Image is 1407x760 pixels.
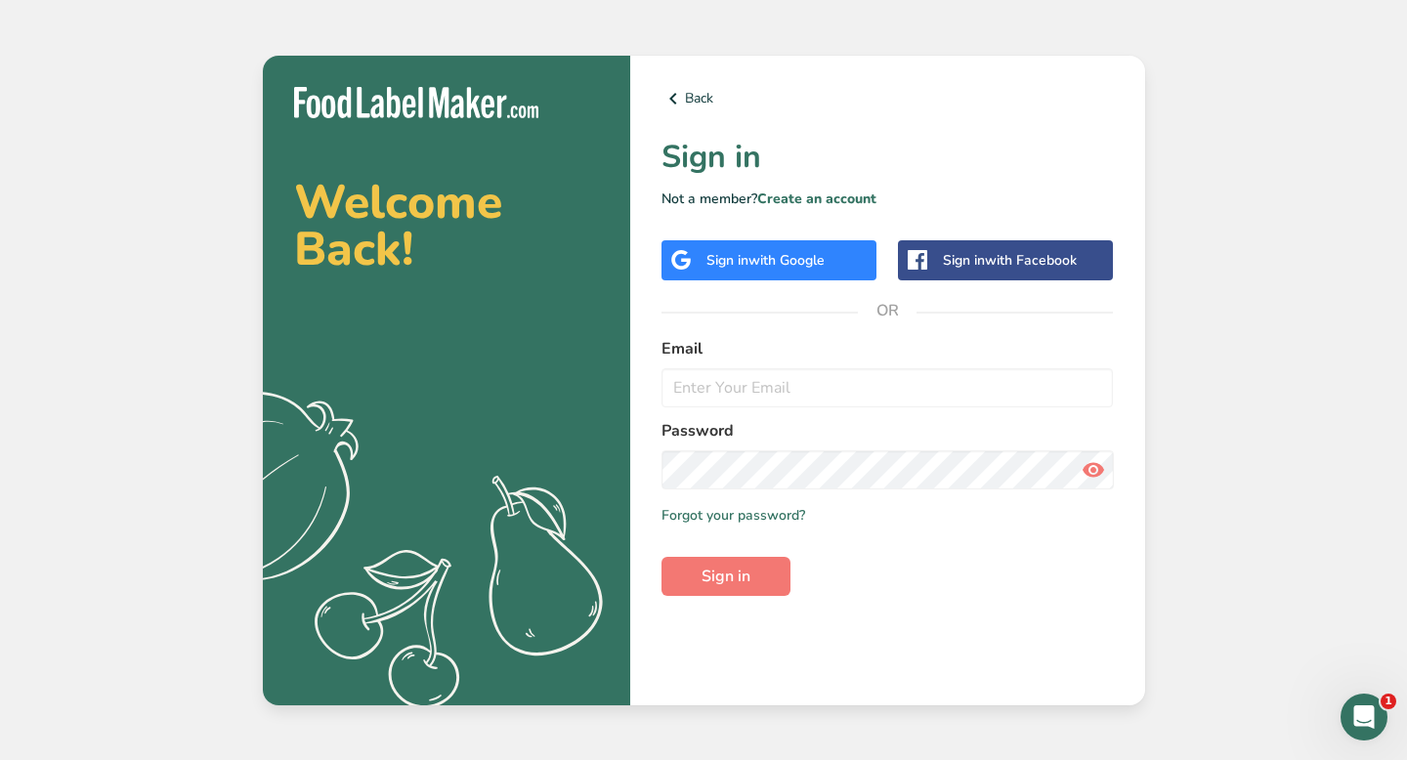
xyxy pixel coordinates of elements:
p: Not a member? [661,189,1114,209]
label: Email [661,337,1114,360]
span: with Facebook [985,251,1077,270]
a: Back [661,87,1114,110]
div: Sign in [943,250,1077,271]
span: with Google [748,251,825,270]
span: Sign in [702,565,750,588]
div: Sign in [706,250,825,271]
h2: Welcome Back! [294,179,599,273]
iframe: Intercom live chat [1341,694,1387,740]
label: Password [661,419,1114,443]
img: Food Label Maker [294,87,538,119]
h1: Sign in [661,134,1114,181]
a: Forgot your password? [661,505,805,526]
button: Sign in [661,557,790,596]
input: Enter Your Email [661,368,1114,407]
span: 1 [1381,694,1396,709]
a: Create an account [757,190,876,208]
span: OR [858,281,917,340]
